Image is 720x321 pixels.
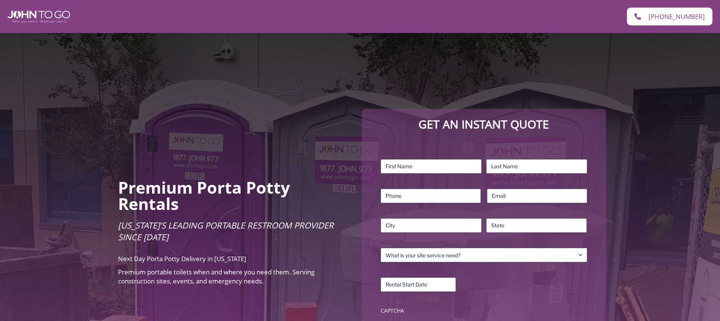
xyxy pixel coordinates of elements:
span: Premium portable toilets when and where you need them. Serving construction sites, events, and em... [118,268,314,285]
input: Phone [381,189,481,203]
span: Next Day Porta Potty Delivery in [US_STATE] [118,254,246,263]
input: Rental Start Date [381,277,456,292]
label: CAPTCHA [381,307,587,315]
img: John To Go [8,11,70,23]
span: [US_STATE]’s Leading Portable Restroom Provider Since [DATE] [118,219,334,243]
input: Email [487,189,587,203]
p: Get an Instant Quote [369,116,598,133]
span: [PHONE_NUMBER] [648,13,705,20]
input: Last Name [486,159,587,174]
input: First Name [381,159,482,174]
input: State [486,218,587,233]
h2: Premium Porta Potty Rentals [118,179,351,212]
a: [PHONE_NUMBER] [627,8,712,25]
input: City [381,218,482,233]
